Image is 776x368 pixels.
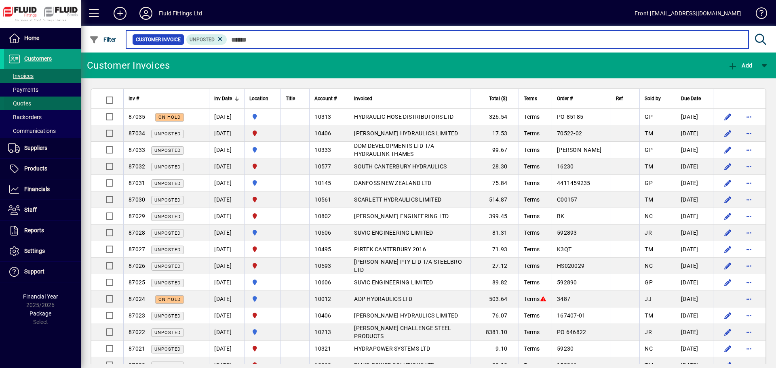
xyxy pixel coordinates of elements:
span: SUVIC ENGINEERING LIMITED [354,229,433,236]
div: Title [286,94,304,103]
button: More options [742,342,755,355]
span: Terms [524,114,540,120]
button: More options [742,193,755,206]
span: AUCKLAND [249,145,276,154]
span: AUCKLAND [249,328,276,336]
span: 87028 [129,229,145,236]
span: Unposted [154,347,181,352]
span: 87034 [129,130,145,137]
span: 87021 [129,345,145,352]
td: [DATE] [209,175,244,191]
td: [DATE] [209,142,244,158]
span: Unposted [154,131,181,137]
a: Settings [4,241,81,261]
a: Payments [4,83,81,97]
span: DDM DEVELOPMENTS LTD T/A HYDRAULINK THAMES [354,143,434,157]
span: PIRTEK CANTERBURY 2016 [354,246,426,252]
button: More options [742,309,755,322]
div: Location [249,94,276,103]
a: Products [4,159,81,179]
span: SCARLETT HYDRAULICS LIMITED [354,196,441,203]
span: Unposted [154,164,181,170]
span: 87022 [129,329,145,335]
span: SUVIC ENGINEERING LIMITED [354,279,433,286]
span: JR [645,229,652,236]
span: Staff [24,206,37,213]
span: 87023 [129,312,145,319]
td: [DATE] [676,341,713,357]
span: JR [645,329,652,335]
button: More options [742,110,755,123]
td: [DATE] [676,208,713,225]
span: Title [286,94,295,103]
span: HYDRAULIC HOSE DISTRIBUTORS LTD [354,114,453,120]
td: 399.45 [470,208,519,225]
td: 99.67 [470,142,519,158]
span: AUCKLAND [249,294,276,303]
span: 16230 [557,163,574,170]
button: Profile [133,6,159,21]
div: Due Date [681,94,708,103]
span: Unposted [154,280,181,286]
span: [PERSON_NAME] CHALLENGE STEEL PRODUCTS [354,325,451,339]
td: 28.30 [470,158,519,175]
a: Quotes [4,97,81,110]
span: 10313 [314,114,331,120]
span: Terms [524,345,540,352]
span: 87033 [129,147,145,153]
span: TM [645,163,653,170]
span: 10321 [314,345,331,352]
span: 59230 [557,345,574,352]
span: Backorders [8,114,42,120]
mat-chip: Customer Invoice Status: Unposted [186,34,227,45]
button: Edit [721,259,734,272]
div: Customer Invoices [87,59,170,72]
span: 70522-02 [557,130,582,137]
td: 76.07 [470,307,519,324]
span: 10145 [314,180,331,186]
span: NC [645,345,653,352]
span: AUCKLAND [249,179,276,187]
button: More options [742,177,755,189]
td: [DATE] [209,109,244,125]
span: GP [645,180,653,186]
a: Invoices [4,69,81,83]
button: More options [742,160,755,173]
span: Inv # [129,94,139,103]
button: More options [742,292,755,305]
span: 592890 [557,279,577,286]
td: [DATE] [676,324,713,341]
td: 8381.10 [470,324,519,341]
span: Financial Year [23,293,58,300]
button: Edit [721,127,734,140]
span: Terms [524,130,540,137]
span: FLUID FITTINGS CHRISTCHURCH [249,212,276,221]
span: Unposted [154,313,181,319]
span: Terms [524,213,540,219]
span: 10495 [314,246,331,252]
span: 87029 [129,213,145,219]
span: C00157 [557,196,578,203]
div: Inv # [129,94,184,103]
a: Financials [4,179,81,200]
span: Location [249,94,268,103]
span: Sold by [645,94,661,103]
span: [PERSON_NAME] HYDRAULICS LIMITED [354,130,458,137]
span: AUCKLAND [249,278,276,287]
span: 10561 [314,196,331,203]
span: Terms [524,163,540,170]
span: 167407-01 [557,312,585,319]
button: Edit [721,326,734,339]
button: More options [742,226,755,239]
span: [PERSON_NAME] ENGINEERING LTD [354,213,449,219]
span: FLUID FITTINGS CHRISTCHURCH [249,129,276,138]
span: Unposted [154,231,181,236]
span: Terms [524,296,540,302]
button: Edit [721,110,734,123]
button: Edit [721,210,734,223]
span: PO-85185 [557,114,583,120]
td: [DATE] [209,291,244,307]
td: [DATE] [209,324,244,341]
span: Customers [24,55,52,62]
span: Support [24,268,44,275]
